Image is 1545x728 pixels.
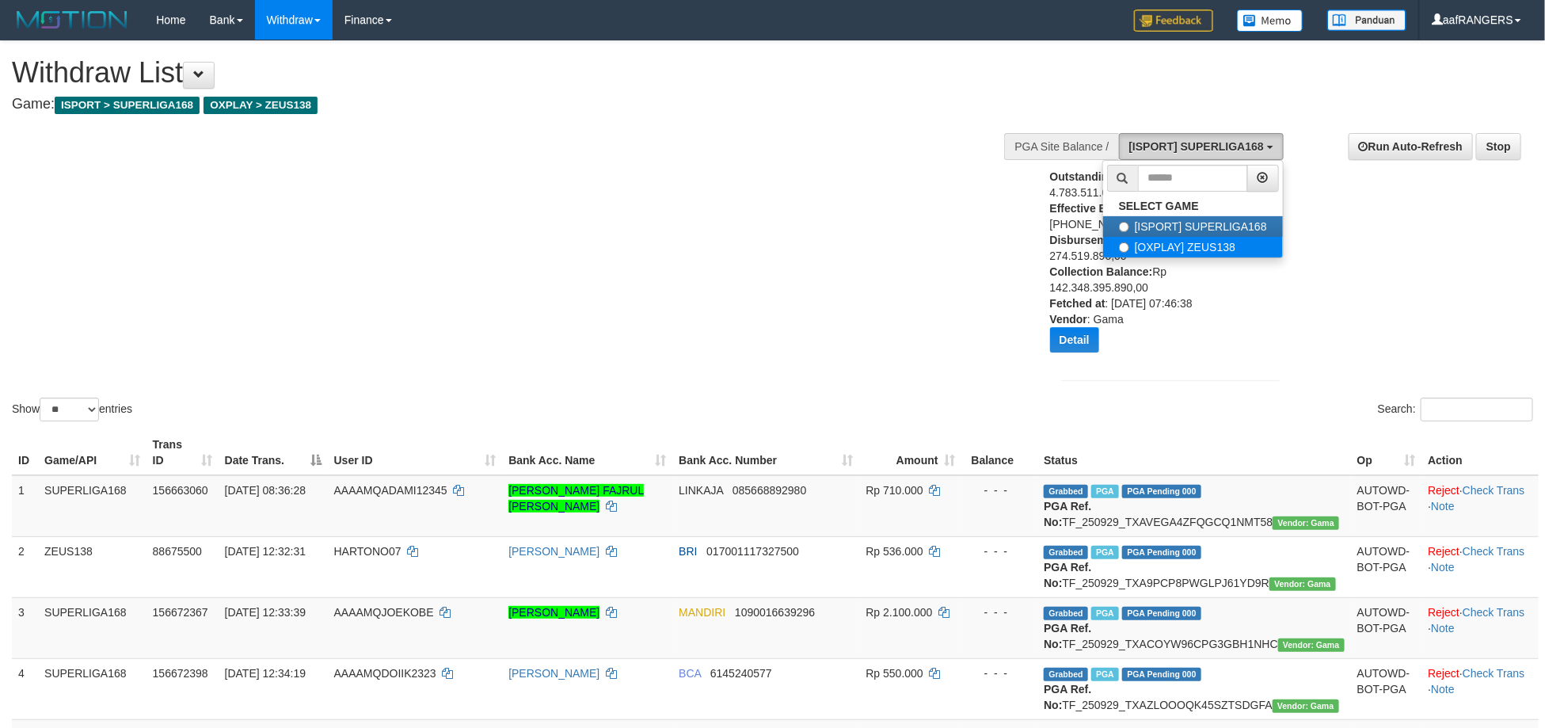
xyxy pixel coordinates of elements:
img: MOTION_logo.png [12,8,132,32]
h1: Withdraw List [12,57,1014,89]
span: AAAAMQADAMI12345 [334,484,447,497]
td: AUTOWD-BOT-PGA [1351,475,1422,537]
b: PGA Ref. No: [1044,561,1091,589]
th: Action [1421,430,1539,475]
span: Rp 536.000 [866,545,923,558]
label: Search: [1378,398,1533,421]
span: Grabbed [1044,485,1088,498]
span: Marked by aafchhiseyha [1091,485,1119,498]
span: BRI [679,545,697,558]
span: Copy 6145240577 to clipboard [710,667,772,680]
span: Rp 2.100.000 [866,606,933,619]
td: SUPERLIGA168 [38,658,147,719]
span: Vendor URL: https://trx31.1velocity.biz [1273,699,1339,713]
td: · · [1421,597,1539,658]
th: Game/API: activate to sort column ascending [38,430,147,475]
label: [OXPLAY] ZEUS138 [1103,237,1283,257]
th: Bank Acc. Number: activate to sort column ascending [672,430,859,475]
span: OXPLAY > ZEUS138 [204,97,318,114]
th: Status [1037,430,1350,475]
span: [ISPORT] SUPERLIGA168 [1129,140,1264,153]
td: 1 [12,475,38,537]
a: [PERSON_NAME] FAJRUL [PERSON_NAME] [508,484,644,513]
th: User ID: activate to sort column ascending [328,430,503,475]
div: Rp 4.783.511.028,00 Rp [PHONE_NUMBER],00 Rp 274.519.890,00 Rp 142.348.395.890,00 : [DATE] 07:46:3... [1050,169,1251,364]
td: AUTOWD-BOT-PGA [1351,658,1422,719]
a: SELECT GAME [1103,196,1283,216]
a: Reject [1428,667,1459,680]
input: [ISPORT] SUPERLIGA168 [1119,222,1129,232]
b: Fetched at [1050,297,1105,310]
span: Vendor URL: https://trx31.1velocity.biz [1273,516,1339,530]
input: [OXPLAY] ZEUS138 [1119,242,1129,253]
span: Vendor URL: https://trx31.1velocity.biz [1278,638,1345,652]
span: AAAAMQDOIIK2323 [334,667,436,680]
b: PGA Ref. No: [1044,500,1091,528]
span: Vendor URL: https://trx31.1velocity.biz [1269,577,1336,591]
a: Check Trans [1463,667,1525,680]
span: HARTONO07 [334,545,401,558]
th: ID [12,430,38,475]
td: TF_250929_TXAVEGA4ZFQGCQ1NMT58 [1037,475,1350,537]
td: AUTOWD-BOT-PGA [1351,536,1422,597]
span: Copy 017001117327500 to clipboard [706,545,799,558]
b: PGA Ref. No: [1044,683,1091,711]
a: Reject [1428,606,1459,619]
span: Marked by aafsengchandara [1091,607,1119,620]
span: PGA Pending [1122,485,1201,498]
div: - - - [968,604,1032,620]
b: Effective Balance: [1050,202,1146,215]
span: AAAAMQJOEKOBE [334,606,434,619]
a: Check Trans [1463,606,1525,619]
span: PGA Pending [1122,668,1201,681]
a: Stop [1476,133,1521,160]
span: 156663060 [153,484,208,497]
div: - - - [968,543,1032,559]
span: Grabbed [1044,607,1088,620]
span: MANDIRI [679,606,725,619]
td: 4 [12,658,38,719]
h4: Game: [12,97,1014,112]
div: - - - [968,482,1032,498]
b: PGA Ref. No: [1044,622,1091,650]
td: AUTOWD-BOT-PGA [1351,597,1422,658]
span: Copy 085668892980 to clipboard [733,484,806,497]
td: SUPERLIGA168 [38,597,147,658]
img: Button%20Memo.svg [1237,10,1303,32]
th: Bank Acc. Name: activate to sort column ascending [502,430,672,475]
span: [DATE] 12:33:39 [225,606,306,619]
th: Trans ID: activate to sort column ascending [147,430,219,475]
td: TF_250929_TXAZLOOOQK45SZTSDGFA [1037,658,1350,719]
span: PGA Pending [1122,546,1201,559]
b: Disbursement Balance: [1050,234,1174,246]
label: [ISPORT] SUPERLIGA168 [1103,216,1283,237]
img: Feedback.jpg [1134,10,1213,32]
select: Showentries [40,398,99,421]
span: Grabbed [1044,546,1088,559]
b: SELECT GAME [1119,200,1199,212]
span: [DATE] 12:34:19 [225,667,306,680]
span: Rp 710.000 [866,484,923,497]
b: Outstanding Balance: [1050,170,1165,183]
span: Rp 550.000 [866,667,923,680]
span: Copy 1090016639296 to clipboard [735,606,815,619]
span: [DATE] 12:32:31 [225,545,306,558]
span: Marked by aafsoycanthlai [1091,668,1119,681]
button: [ISPORT] SUPERLIGA168 [1119,133,1284,160]
th: Op: activate to sort column ascending [1351,430,1422,475]
span: BCA [679,667,701,680]
input: Search: [1421,398,1533,421]
a: Run Auto-Refresh [1349,133,1473,160]
a: [PERSON_NAME] [508,667,599,680]
td: 2 [12,536,38,597]
div: - - - [968,665,1032,681]
img: panduan.png [1327,10,1406,31]
td: SUPERLIGA168 [38,475,147,537]
a: Check Trans [1463,484,1525,497]
a: Note [1431,500,1455,513]
td: · · [1421,475,1539,537]
span: PGA Pending [1122,607,1201,620]
td: · · [1421,536,1539,597]
span: [DATE] 08:36:28 [225,484,306,497]
a: Reject [1428,484,1459,497]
